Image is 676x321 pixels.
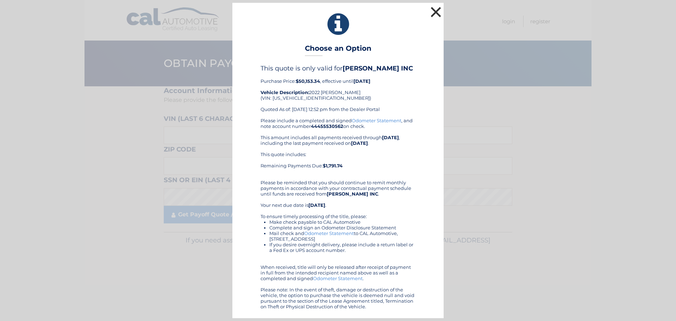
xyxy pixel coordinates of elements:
button: × [429,5,443,19]
a: Odometer Statement [313,276,363,281]
li: Complete and sign an Odometer Disclosure Statement [269,225,415,230]
b: [DATE] [308,202,325,208]
a: Odometer Statement [352,118,401,123]
b: $1,791.74 [323,163,343,168]
li: If you desire overnight delivery, please include a return label or a Fed Ex or UPS account number. [269,242,415,253]
div: Please include a completed and signed , and note account number on check. This amount includes al... [261,118,415,309]
b: [PERSON_NAME] INC [327,191,378,197]
b: [DATE] [351,140,368,146]
div: This quote includes: Remaining Payments Due: [261,152,415,174]
b: [PERSON_NAME] INC [343,64,413,72]
li: Mail check and to CAL Automotive, [STREET_ADDRESS] [269,230,415,242]
h4: This quote is only valid for [261,64,415,72]
li: Make check payable to CAL Automotive [269,219,415,225]
b: $50,153.34 [296,78,320,84]
div: Purchase Price: , effective until 2022 [PERSON_NAME] (VIN: [US_VEHICLE_IDENTIFICATION_NUMBER]) Qu... [261,64,415,117]
b: [DATE] [353,78,370,84]
strong: Vehicle Description: [261,89,309,95]
b: [DATE] [382,135,399,140]
h3: Choose an Option [305,44,371,56]
a: Odometer Statement [304,230,354,236]
b: 44455530562 [311,123,343,129]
